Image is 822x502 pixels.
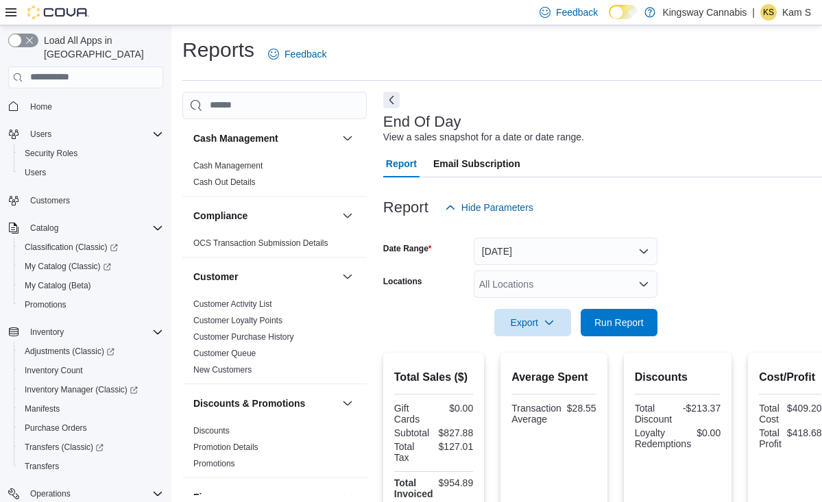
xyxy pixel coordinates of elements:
[25,99,58,115] a: Home
[635,403,675,425] div: Total Discount
[680,403,721,414] div: -$213.37
[25,192,163,209] span: Customers
[25,148,77,159] span: Security Roles
[14,257,169,276] a: My Catalog (Classic)
[19,277,97,294] a: My Catalog (Beta)
[30,129,51,140] span: Users
[25,280,91,291] span: My Catalog (Beta)
[30,223,58,234] span: Catalog
[193,270,238,284] h3: Customer
[14,399,169,418] button: Manifests
[193,349,256,358] a: Customer Queue
[193,209,337,223] button: Compliance
[19,297,72,313] a: Promotions
[193,332,294,342] a: Customer Purchase History
[3,323,169,342] button: Inventory
[27,5,89,19] img: Cova
[763,4,774,21] span: KS
[38,34,163,61] span: Load All Apps in [GEOGRAPHIC_DATA]
[19,420,163,436] span: Purchase Orders
[19,145,83,162] a: Security Roles
[511,369,596,386] h2: Average Spent
[759,369,821,386] h2: Cost/Profit
[25,126,163,142] span: Users
[25,126,57,142] button: Users
[182,36,254,64] h1: Reports
[19,381,163,398] span: Inventory Manager (Classic)
[25,98,163,115] span: Home
[19,297,163,313] span: Promotions
[25,486,163,502] span: Operations
[436,403,473,414] div: $0.00
[193,161,263,171] a: Cash Management
[25,346,114,357] span: Adjustments (Classic)
[494,309,571,336] button: Export
[30,327,64,338] span: Inventory
[193,131,337,145] button: Cash Management
[339,395,356,412] button: Discounts & Promotions
[14,438,169,457] a: Transfers (Classic)
[14,380,169,399] a: Inventory Manager (Classic)
[19,258,117,275] a: My Catalog (Classic)
[383,130,584,145] div: View a sales snapshot for a date or date range.
[193,131,278,145] h3: Cash Management
[759,403,782,425] div: Total Cost
[19,381,143,398] a: Inventory Manager (Classic)
[503,309,563,336] span: Export
[394,427,431,438] div: Subtotal
[193,299,272,309] a: Customer Activity List
[638,279,649,290] button: Open list of options
[25,403,60,414] span: Manifests
[19,239,163,255] span: Classification (Classic)
[182,296,367,384] div: Customer
[3,97,169,116] button: Home
[25,461,59,472] span: Transfers
[25,324,69,340] button: Inventory
[30,101,52,112] span: Home
[556,5,598,19] span: Feedback
[19,439,109,455] a: Transfers (Classic)
[439,477,474,488] div: $954.89
[193,209,247,223] h3: Compliance
[25,261,111,272] span: My Catalog (Classic)
[193,365,252,375] a: New Customers
[394,441,431,463] div: Total Tax
[14,144,169,163] button: Security Roles
[394,477,433,499] strong: Total Invoiced
[19,362,163,379] span: Inventory Count
[14,238,169,257] a: Classification (Classic)
[193,442,258,452] a: Promotion Details
[635,369,721,386] h2: Discounts
[182,235,367,257] div: Compliance
[19,420,93,436] a: Purchase Orders
[19,239,123,255] a: Classification (Classic)
[339,208,356,224] button: Compliance
[567,403,596,414] div: $28.55
[383,92,400,108] button: Next
[3,125,169,144] button: Users
[193,177,256,187] a: Cash Out Details
[193,270,337,284] button: Customer
[182,423,367,477] div: Discounts & Promotions
[14,457,169,476] button: Transfers
[383,276,422,287] label: Locations
[787,427,822,438] div: $418.68
[787,403,822,414] div: $409.20
[19,343,120,360] a: Adjustments (Classic)
[14,361,169,380] button: Inventory Count
[193,397,337,410] button: Discounts & Promotions
[19,258,163,275] span: My Catalog (Classic)
[25,192,75,209] a: Customers
[25,324,163,340] span: Inventory
[14,418,169,438] button: Purchase Orders
[25,423,87,434] span: Purchase Orders
[19,145,163,162] span: Security Roles
[25,220,163,236] span: Catalog
[511,403,561,425] div: Transaction Average
[3,218,169,238] button: Catalog
[182,158,367,196] div: Cash Management
[25,299,67,310] span: Promotions
[383,114,461,130] h3: End Of Day
[760,4,777,21] div: Kam S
